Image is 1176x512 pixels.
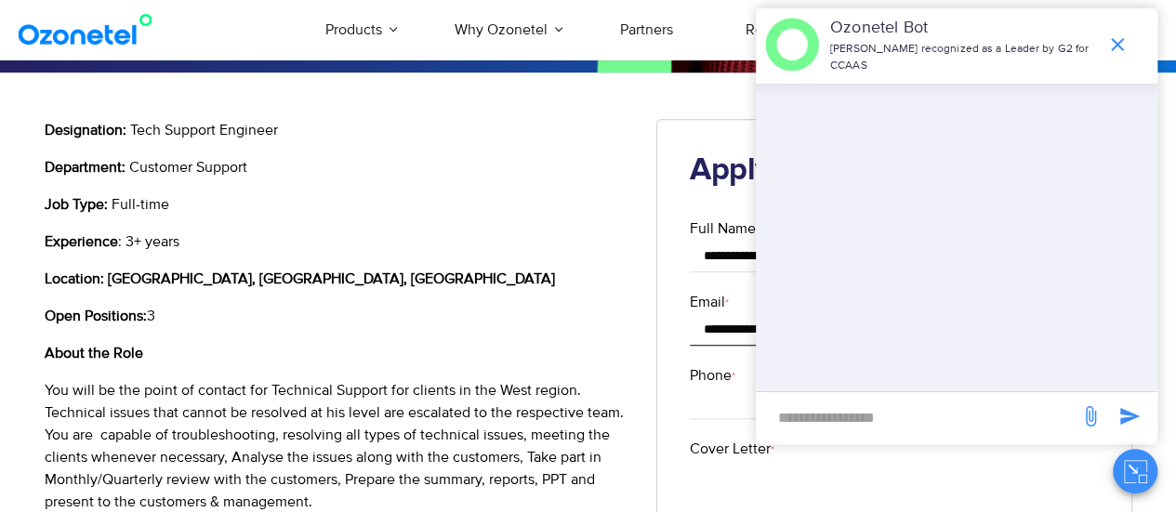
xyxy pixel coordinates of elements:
[112,195,169,214] span: Full-time
[45,232,118,251] b: Experience
[45,121,126,139] b: Designation:
[118,232,122,251] span: :
[690,438,1099,460] label: Cover Letter
[45,381,624,511] span: You will be the point of contact for Technical Support for clients in the West region. Technical ...
[45,344,143,362] b: About the Role
[690,364,1099,387] label: Phone
[765,18,819,72] img: header
[1099,26,1136,63] span: end chat or minimize
[765,401,1070,435] div: new-msg-input
[126,232,179,251] span: 3+ years
[45,305,629,327] p: 3
[690,152,1099,190] h2: Apply for this position
[830,16,1097,41] p: Ozonetel Bot
[1113,449,1157,493] button: Close chat
[104,195,108,214] b: :
[1111,398,1148,435] span: send message
[45,307,147,325] b: Open Positions:
[690,291,1099,313] label: Email
[830,41,1097,74] p: [PERSON_NAME] recognized as a Leader by G2 for CCAAS
[690,217,1099,240] label: Full Name
[45,269,555,288] b: Location: [GEOGRAPHIC_DATA], [GEOGRAPHIC_DATA], [GEOGRAPHIC_DATA]
[45,158,126,177] b: Department:
[45,195,104,214] b: Job Type
[130,121,278,139] span: Tech Support Engineer
[129,158,247,177] span: Customer Support
[1072,398,1109,435] span: send message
